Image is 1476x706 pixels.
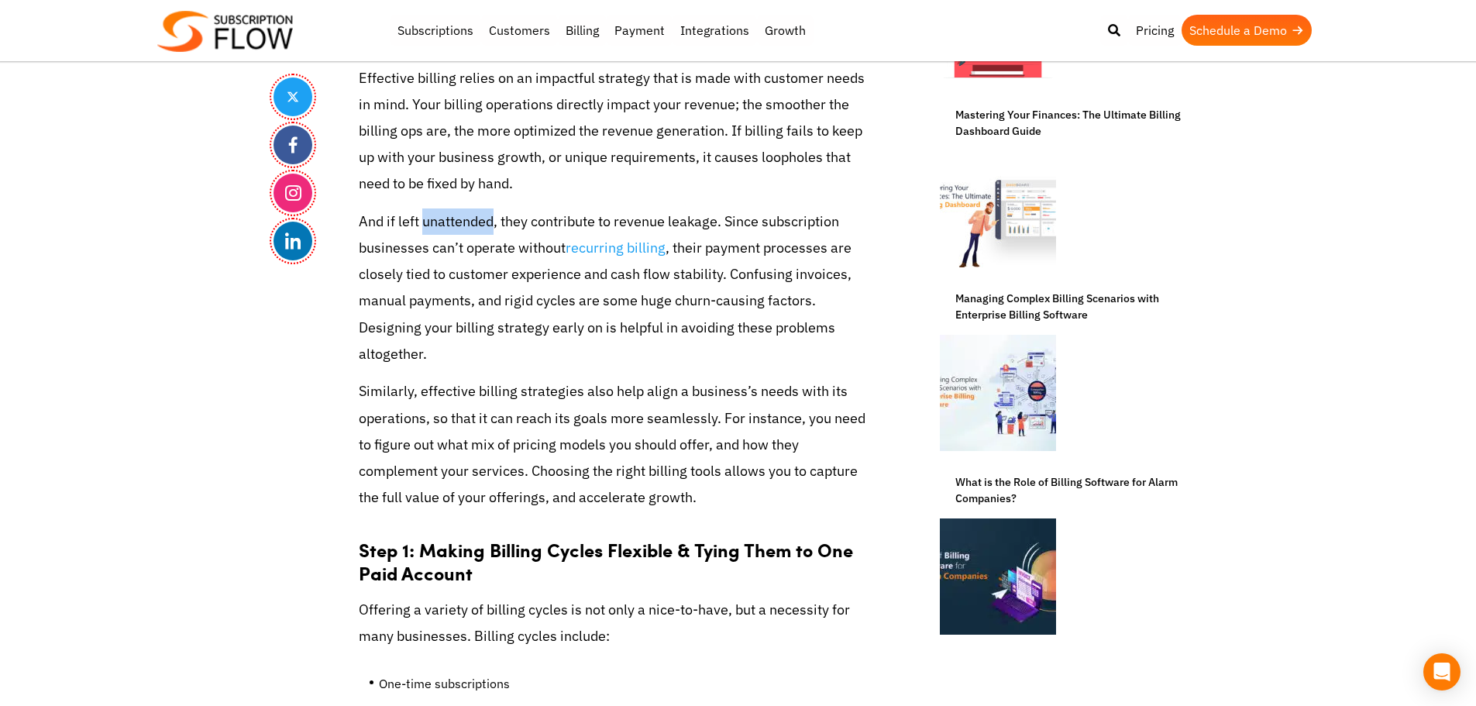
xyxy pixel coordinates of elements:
[607,15,673,46] a: Payment
[157,11,293,52] img: Subscriptionflow
[359,65,870,198] p: Effective billing relies on an impactful strategy that is made with customer needs in mind. Your ...
[390,15,481,46] a: Subscriptions
[757,15,814,46] a: Growth
[940,151,1056,267] img: Billing Dashboard
[1423,653,1461,691] div: Open Intercom Messenger
[566,239,666,257] a: recurring billing
[940,107,1188,139] a: Mastering Your Finances: The Ultimate Billing Dashboard Guide
[940,335,1056,451] img: Enterprise Billing Software
[359,597,870,649] p: Offering a variety of billing cycles is not only a nice-to-have, but a necessity for many busines...
[359,536,853,586] strong: Step 1: Making Billing Cycles Flexible & Tying Them to One Paid Account
[1182,15,1312,46] a: Schedule a Demo
[558,15,607,46] a: Billing
[940,518,1056,635] img: Role-of-Billing-Software-for-Alarm-Companies
[379,672,870,703] li: One-time subscriptions
[359,208,870,367] p: And if left unattended, they contribute to revenue leakage. Since subscription businesses can’t o...
[481,15,558,46] a: Customers
[940,474,1188,507] a: What is the Role of Billing Software for Alarm Companies?
[1128,15,1182,46] a: Pricing
[940,291,1188,323] a: Managing Complex Billing Scenarios with Enterprise Billing Software
[359,378,870,511] p: Similarly, effective billing strategies also help align a business’s needs with its operations, s...
[673,15,757,46] a: Integrations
